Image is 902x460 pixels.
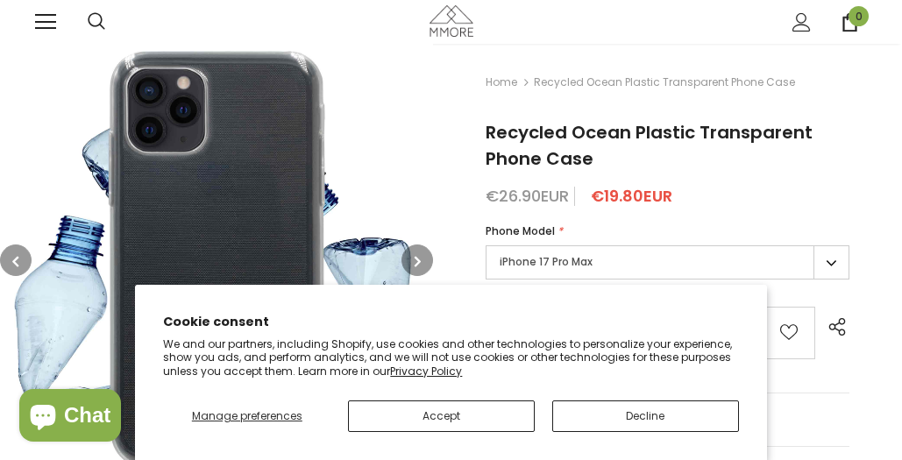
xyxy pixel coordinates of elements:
[163,313,738,331] h2: Cookie consent
[552,400,739,432] button: Decline
[163,400,330,432] button: Manage preferences
[486,185,569,207] span: €26.90EUR
[348,400,535,432] button: Accept
[192,408,302,423] span: Manage preferences
[534,72,795,93] span: Recycled Ocean Plastic Transparent Phone Case
[486,120,813,171] span: Recycled Ocean Plastic Transparent Phone Case
[430,5,473,36] img: MMORE Cases
[486,72,517,93] a: Home
[163,337,738,379] p: We and our partners, including Shopify, use cookies and other technologies to personalize your ex...
[841,13,859,32] a: 0
[849,6,869,26] span: 0
[486,245,849,280] label: iPhone 17 Pro Max
[390,364,462,379] a: Privacy Policy
[14,389,126,446] inbox-online-store-chat: Shopify online store chat
[591,185,672,207] span: €19.80EUR
[486,223,555,238] span: Phone Model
